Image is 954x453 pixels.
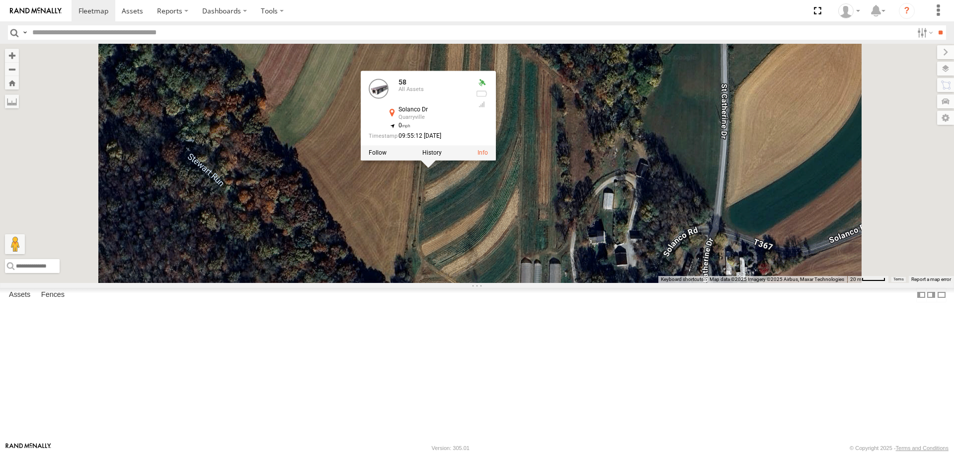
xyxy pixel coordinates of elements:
[893,277,904,281] a: Terms
[5,94,19,108] label: Measure
[36,288,70,302] label: Fences
[913,25,935,40] label: Search Filter Options
[21,25,29,40] label: Search Query
[850,276,862,282] span: 20 m
[5,443,51,453] a: Visit our Website
[896,445,949,451] a: Terms and Conditions
[10,7,62,14] img: rand-logo.svg
[5,76,19,90] button: Zoom Home
[5,49,19,62] button: Zoom in
[916,288,926,302] label: Dock Summary Table to the Left
[661,276,704,283] button: Keyboard shortcuts
[937,111,954,125] label: Map Settings
[926,288,936,302] label: Dock Summary Table to the Right
[847,276,888,283] button: Map Scale: 20 m per 44 pixels
[710,276,844,282] span: Map data ©2025 Imagery ©2025 Airbus, Maxar Technologies
[5,62,19,76] button: Zoom out
[369,150,387,157] label: Realtime tracking of Asset
[422,150,442,157] label: View Asset History
[398,114,468,120] div: Quarryville
[899,3,915,19] i: ?
[937,288,947,302] label: Hide Summary Table
[398,87,468,93] div: All Assets
[369,133,468,140] div: Date/time of location update
[432,445,470,451] div: Version: 305.01
[835,3,864,18] div: Chris Burkhart
[4,288,35,302] label: Assets
[369,79,389,99] a: View Asset Details
[398,122,411,129] span: 0
[476,100,488,108] div: Last Event GSM Signal Strength
[477,150,488,157] a: View Asset Details
[398,79,406,87] a: 58
[476,79,488,87] div: Valid GPS Fix
[476,90,488,98] div: No battery health information received from this device.
[5,234,25,254] button: Drag Pegman onto the map to open Street View
[398,107,468,113] div: Solanco Dr
[911,276,951,282] a: Report a map error
[850,445,949,451] div: © Copyright 2025 -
